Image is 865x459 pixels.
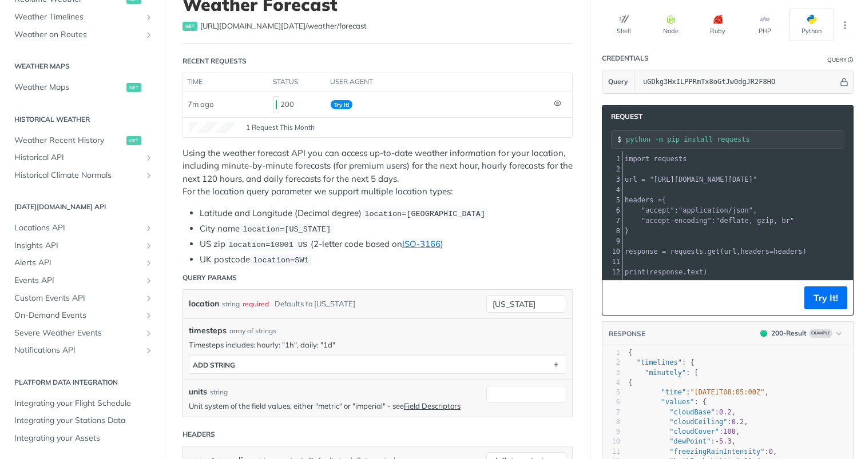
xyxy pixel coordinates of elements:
[602,427,620,437] div: 9
[602,368,620,378] div: 3
[628,398,707,406] span: : {
[14,398,153,409] span: Integrating your Flight Schedule
[144,258,153,268] button: Show subpages for Alerts API
[200,207,573,220] li: Latitude and Longitude (Decimal degree)
[14,152,141,163] span: Historical API
[228,241,307,249] span: location=10001 US
[628,428,740,436] span: : ,
[9,9,156,26] a: Weather TimelinesShow subpages for Weather Timelines
[836,17,854,34] button: More Languages
[14,135,124,146] span: Weather Recent History
[625,217,794,225] span: :
[608,289,624,306] button: Copy to clipboard
[838,76,850,87] button: Hide
[9,272,156,289] a: Events APIShow subpages for Events API
[628,408,736,416] span: : ,
[769,248,773,256] span: =
[696,9,740,41] button: Ruby
[189,401,481,411] p: Unit system of the field values, either "metric" or "imperial" - see
[602,437,620,446] div: 10
[602,236,622,246] div: 9
[9,132,156,149] a: Weather Recent Historyget
[229,326,276,336] div: array of strings
[144,294,153,303] button: Show subpages for Custom Events API
[189,122,235,133] canvas: Line Graph
[189,356,566,373] button: ADD string
[14,257,141,269] span: Alerts API
[189,325,227,337] span: timesteps
[326,73,549,91] th: user agent
[628,418,748,426] span: : ,
[9,430,156,447] a: Integrating your Assets
[723,428,736,436] span: 100
[628,378,632,386] span: {
[740,248,769,256] span: headers
[144,329,153,338] button: Show subpages for Severe Weather Events
[182,273,237,283] div: Query Params
[625,248,658,256] span: response
[189,340,566,350] p: Timesteps includes: hourly: "1h", daily: "1d"
[840,20,850,30] svg: More ellipsis
[193,361,235,369] div: ADD string
[773,248,803,256] span: headers
[144,153,153,162] button: Show subpages for Historical API
[602,164,622,174] div: 2
[14,82,124,93] span: Weather Maps
[641,217,712,225] span: "accept-encoding"
[670,248,704,256] span: requests
[9,149,156,166] a: Historical APIShow subpages for Historical API
[275,296,355,312] div: Defaults to [US_STATE]
[602,205,622,215] div: 6
[625,155,649,163] span: import
[636,358,681,366] span: "timelines"
[14,29,141,41] span: Weather on Routes
[253,256,308,265] span: location=SW1
[645,369,686,377] span: "minutely"
[602,348,620,358] div: 1
[628,388,769,396] span: : ,
[669,437,711,445] span: "dewPoint"
[144,13,153,22] button: Show subpages for Weather Timelines
[602,215,622,226] div: 7
[602,9,646,41] button: Shell
[626,135,844,143] input: Request instructions
[14,275,141,286] span: Events API
[14,415,153,426] span: Integrating your Stations Data
[602,267,622,277] div: 12
[14,240,141,252] span: Insights API
[9,307,156,324] a: On-Demand EventsShow subpages for On-Demand Events
[402,238,441,249] a: ISO-3166
[625,206,757,214] span: : ,
[14,170,141,181] span: Historical Climate Normals
[669,418,727,426] span: "cloudCeiling"
[276,100,277,109] span: 200
[200,253,573,266] li: UK postcode
[144,30,153,39] button: Show subpages for Weather on Routes
[9,219,156,237] a: Locations APIShow subpages for Locations API
[404,401,461,410] a: Field Descriptors
[602,70,634,93] button: Query
[9,342,156,359] a: Notifications APIShow subpages for Notifications API
[602,408,620,417] div: 7
[9,114,156,125] h2: Historical Weather
[804,286,847,309] button: Try It!
[14,222,141,234] span: Locations API
[200,238,573,251] li: US zip (2-letter code based on )
[144,276,153,285] button: Show subpages for Events API
[273,95,322,114] div: 200
[189,296,219,312] label: location
[669,448,764,456] span: "freezingRainIntensity"
[662,248,666,256] span: =
[126,83,141,92] span: get
[9,412,156,429] a: Integrating your Stations Data
[628,437,736,445] span: : ,
[625,196,654,204] span: headers
[605,111,642,122] span: Request
[809,329,832,338] span: Example
[628,349,632,357] span: {
[200,222,573,236] li: City name
[661,388,686,396] span: "time"
[628,358,695,366] span: : {
[144,223,153,233] button: Show subpages for Locations API
[641,175,645,183] span: =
